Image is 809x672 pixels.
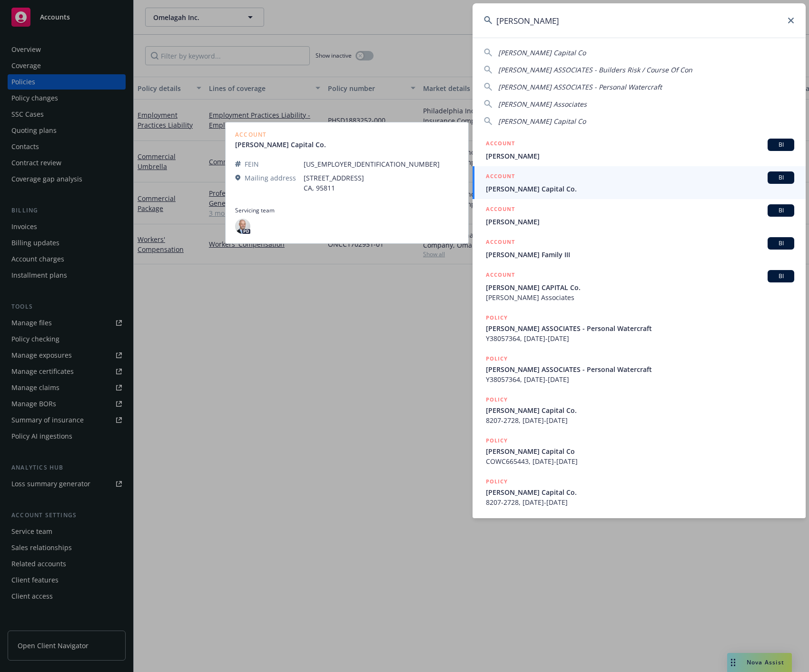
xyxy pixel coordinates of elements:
[486,487,794,497] span: [PERSON_NAME] Capital Co.
[486,405,794,415] span: [PERSON_NAME] Capital Co.
[473,471,806,512] a: POLICY[PERSON_NAME] Capital Co.8207-2728, [DATE]-[DATE]
[473,265,806,308] a: ACCOUNTBI[PERSON_NAME] CAPITAL Co.[PERSON_NAME] Associates
[486,415,794,425] span: 8207-2728, [DATE]-[DATE]
[486,184,794,194] span: [PERSON_NAME] Capital Co.
[771,173,790,182] span: BI
[486,151,794,161] span: [PERSON_NAME]
[486,171,515,183] h5: ACCOUNT
[486,139,515,150] h5: ACCOUNT
[486,313,508,322] h5: POLICY
[473,3,806,38] input: Search...
[771,206,790,215] span: BI
[486,436,508,445] h5: POLICY
[473,349,806,390] a: POLICY[PERSON_NAME] ASSOCIATES - Personal WatercraftY38057364, [DATE]-[DATE]
[486,237,515,249] h5: ACCOUNT
[486,270,515,281] h5: ACCOUNT
[486,282,794,292] span: [PERSON_NAME] CAPITAL Co.
[486,217,794,227] span: [PERSON_NAME]
[771,239,790,248] span: BI
[486,204,515,216] h5: ACCOUNT
[486,374,794,384] span: Y38057364, [DATE]-[DATE]
[498,82,662,91] span: [PERSON_NAME] ASSOCIATES - Personal Watercraft
[486,395,508,404] h5: POLICY
[473,133,806,166] a: ACCOUNTBI[PERSON_NAME]
[486,456,794,466] span: COWC665443, [DATE]-[DATE]
[473,308,806,349] a: POLICY[PERSON_NAME] ASSOCIATES - Personal WatercraftY38057364, [DATE]-[DATE]
[498,117,586,126] span: [PERSON_NAME] Capital Co
[486,446,794,456] span: [PERSON_NAME] Capital Co
[498,65,692,74] span: [PERSON_NAME] ASSOCIATES - Builders Risk / Course Of Con
[473,390,806,431] a: POLICY[PERSON_NAME] Capital Co.8207-2728, [DATE]-[DATE]
[473,431,806,471] a: POLICY[PERSON_NAME] Capital CoCOWC665443, [DATE]-[DATE]
[498,48,586,57] span: [PERSON_NAME] Capital Co
[486,477,508,486] h5: POLICY
[771,140,790,149] span: BI
[486,497,794,507] span: 8207-2728, [DATE]-[DATE]
[473,232,806,265] a: ACCOUNTBI[PERSON_NAME] Family III
[771,272,790,281] span: BI
[486,323,794,333] span: [PERSON_NAME] ASSOCIATES - Personal Watercraft
[486,292,794,302] span: [PERSON_NAME] Associates
[486,364,794,374] span: [PERSON_NAME] ASSOCIATES - Personal Watercraft
[486,250,794,260] span: [PERSON_NAME] Family III
[473,166,806,199] a: ACCOUNTBI[PERSON_NAME] Capital Co.
[486,354,508,363] h5: POLICY
[486,333,794,343] span: Y38057364, [DATE]-[DATE]
[498,100,587,109] span: [PERSON_NAME] Associates
[473,199,806,232] a: ACCOUNTBI[PERSON_NAME]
